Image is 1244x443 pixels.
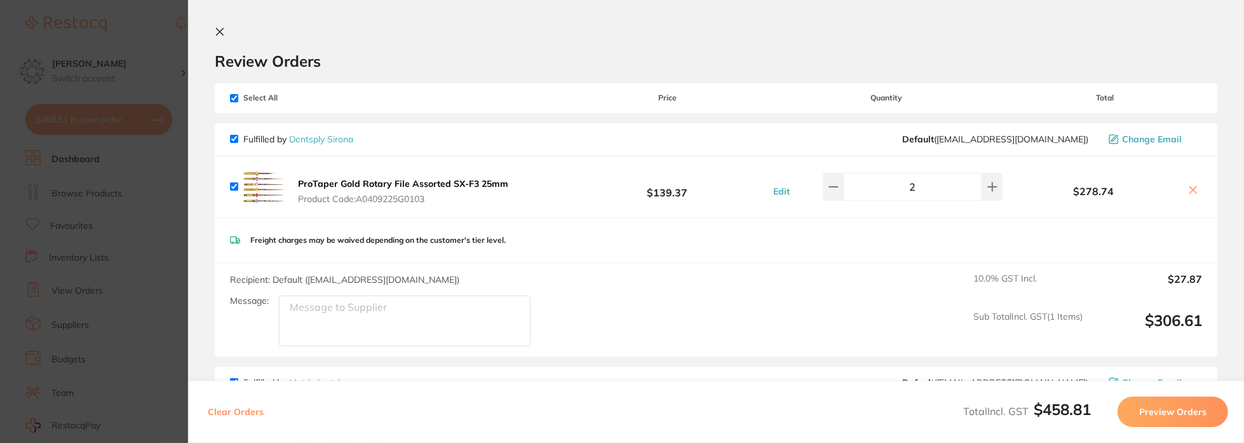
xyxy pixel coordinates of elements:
img: NGJzOXl5bA [243,167,284,207]
span: Total [1008,93,1202,102]
h2: Review Orders [215,51,1217,71]
span: sales@matrixdental.com.au [902,378,1088,388]
button: Preview Orders [1118,397,1228,427]
label: Message: [230,296,269,306]
button: ProTaper Gold Rotary File Assorted SX-F3 25mm Product Code:A0409225G0103 [294,178,512,205]
a: Dentsply Sirona [289,133,353,145]
b: $278.74 [1008,186,1179,197]
button: Edit [769,186,794,197]
b: $139.37 [571,175,765,198]
p: Fulfilled by [243,134,353,144]
b: $458.81 [1034,400,1091,419]
span: Select All [230,93,357,102]
a: Matrixdental [289,377,340,388]
span: Quantity [765,93,1008,102]
span: Change Email [1122,134,1182,144]
b: Default [902,133,934,145]
span: 10.0 % GST Incl. [973,273,1083,301]
b: Default [902,377,934,388]
p: Fulfilled by [243,378,340,388]
span: Recipient: Default ( [EMAIL_ADDRESS][DOMAIN_NAME] ) [230,274,459,285]
span: Price [571,93,765,102]
span: Product Code: A0409225G0103 [298,194,508,204]
output: $27.87 [1093,273,1202,301]
b: ProTaper Gold Rotary File Assorted SX-F3 25mm [298,178,508,189]
span: Change Email [1122,378,1182,388]
button: Change Email [1105,377,1202,388]
span: Sub Total Incl. GST ( 1 Items) [973,311,1083,346]
output: $306.61 [1093,311,1202,346]
span: Total Incl. GST [963,405,1091,418]
button: Change Email [1105,133,1202,145]
button: Clear Orders [204,397,267,427]
p: Freight charges may be waived depending on the customer's tier level. [250,236,506,245]
span: clientservices@dentsplysirona.com [902,134,1088,144]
